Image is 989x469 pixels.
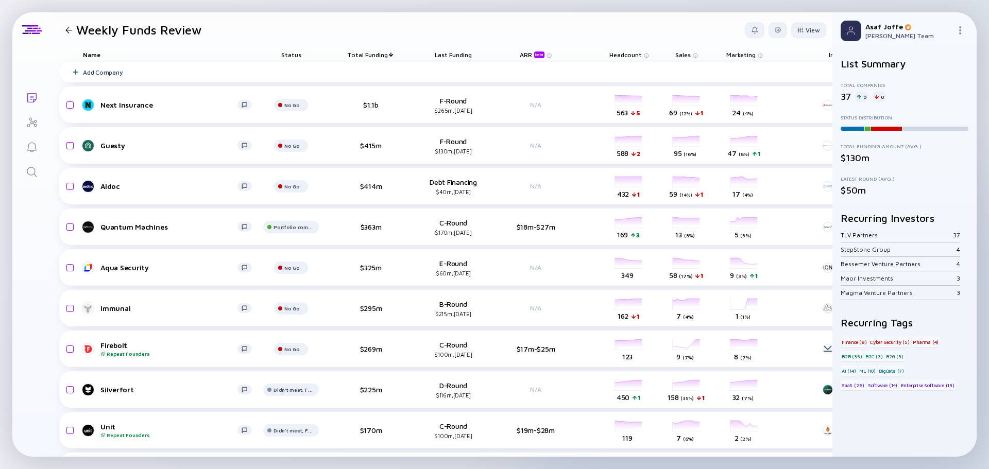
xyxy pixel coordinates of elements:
div: Asaf Joffe [865,22,952,31]
div: F-Round [420,137,487,154]
div: Cyber Security (5) [869,337,910,347]
div: StepStone Group [841,246,957,253]
div: Guesty [100,141,237,150]
div: D-Round [420,381,487,398]
div: Finance (9) [841,337,868,347]
div: E-Round [420,259,487,276]
a: Next Insurance [83,99,260,111]
div: $130m, [DATE] [420,148,487,154]
a: Silverfort [83,384,260,396]
img: Profile Picture [841,21,861,41]
div: Total Funding Amount (Avg.) [841,143,968,149]
span: Last Funding [435,51,472,59]
div: Pharma (4) [912,337,940,347]
div: N/A [502,304,569,312]
div: No Go [284,102,300,108]
div: Magma Venture Partners [841,289,957,297]
a: Investor Map [12,109,51,134]
div: Didn't meet, Future touch set in OPTX [274,387,315,393]
div: C-Round [420,218,487,236]
span: Headcount [609,51,642,59]
div: $19m-$28m [502,426,569,435]
h2: Recurring Investors [841,212,968,224]
a: Aidoc [83,180,260,193]
div: SaaS (26) [841,380,865,390]
a: Lists [12,84,51,109]
div: TLV Partners [841,231,953,239]
div: $50m [841,185,968,196]
div: $414m [337,182,404,190]
div: $116m, [DATE] [420,392,487,398]
div: 37 [953,231,960,239]
div: 3 [957,274,960,282]
a: Search [12,159,51,183]
div: No Go [284,265,300,271]
div: $18m-$27m [502,222,569,231]
div: Portfolio company [274,224,315,230]
div: [PERSON_NAME] Team [865,32,952,40]
div: Repeat Founders [100,351,237,357]
div: $40m, [DATE] [420,188,487,195]
div: $130m [841,152,968,163]
div: $215m, [DATE] [420,310,487,317]
div: Investors [820,47,866,62]
div: ML (10) [858,366,877,376]
a: Guesty [83,140,260,152]
div: Silverfort [100,385,237,394]
div: $100m, [DATE] [420,351,487,358]
div: Quantum Machines [100,222,237,231]
a: UnitRepeat Founders [83,422,260,438]
div: Next Insurance [100,100,237,109]
div: Aqua Security [100,263,237,272]
div: N/A [502,142,569,149]
div: N/A [502,101,569,109]
div: N/A [502,264,569,271]
div: 4 [957,246,960,253]
div: $225m [337,385,404,394]
div: $295m [337,304,404,312]
div: $363m [337,222,404,231]
h2: List Summary [841,58,968,70]
div: Software (14) [867,380,898,390]
div: N/A [502,182,569,190]
span: Sales [675,51,691,59]
div: ARR [520,51,547,58]
div: BigData (7) [878,366,905,376]
a: Quantum Machines [83,221,260,233]
div: AI (14) [841,366,857,376]
div: Didn't meet, Future touch set in OPTX [274,427,315,433]
div: $415m [337,141,404,150]
a: FireboltRepeat Founders [83,341,260,357]
div: $325m [337,263,404,272]
div: C-Round [420,340,487,358]
div: Immunai [100,304,237,312]
span: Total Funding [347,51,388,59]
div: N/A [502,386,569,393]
div: $269m [337,344,404,353]
div: Add Company [83,68,123,76]
div: C-Round [420,422,487,439]
button: View [791,22,826,38]
div: Unit [100,422,237,438]
div: F-Round [420,96,487,114]
div: Maor Investments [841,274,957,282]
div: $265m, [DATE] [420,107,487,114]
div: $100m, [DATE] [420,432,487,439]
div: Aidoc [100,182,237,190]
div: $1.1b [337,100,404,109]
a: Immunai [83,302,260,315]
div: B-Round [420,300,487,317]
div: Name [75,47,260,62]
div: Repeat Founders [100,432,237,438]
div: 0 [873,92,886,102]
div: Status Distribution [841,114,968,120]
div: B2G (3) [885,351,905,361]
div: Enterprise Software (13) [900,380,956,390]
h1: Weekly Funds Review [76,23,201,37]
div: 0 [855,92,868,102]
div: 4 [957,260,960,268]
div: $17m-$25m [502,344,569,353]
a: Aqua Security [83,262,260,274]
div: $170m [337,426,404,435]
